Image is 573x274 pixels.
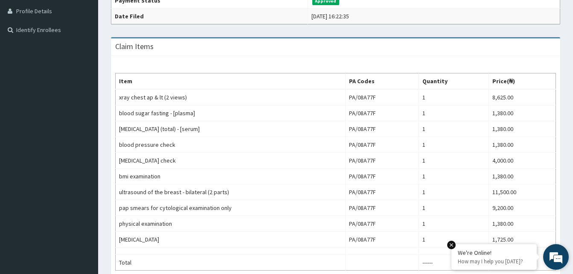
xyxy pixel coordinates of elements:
[116,121,346,137] td: [MEDICAL_DATA] (total) - [serum]
[419,184,489,200] td: 1
[458,258,530,265] p: How may I help you today?
[489,169,556,184] td: 1,380.00
[116,169,346,184] td: bmi examination
[419,121,489,137] td: 1
[345,121,419,137] td: PA/08A77F
[489,200,556,216] td: 9,200.00
[489,184,556,200] td: 11,500.00
[140,4,160,25] div: Minimize live chat window
[116,153,346,169] td: [MEDICAL_DATA] check
[116,200,346,216] td: pap smears for cytological examination only
[116,105,346,121] td: blood sugar fasting - [plasma]
[419,169,489,184] td: 1
[419,137,489,153] td: 1
[419,73,489,90] th: Quantity
[489,73,556,90] th: Price(₦)
[116,232,346,248] td: [MEDICAL_DATA]
[489,232,556,248] td: 1,725.00
[419,153,489,169] td: 1
[345,169,419,184] td: PA/08A77F
[345,184,419,200] td: PA/08A77F
[49,82,118,169] span: We're online!
[489,216,556,232] td: 1,380.00
[419,200,489,216] td: 1
[115,43,154,50] h3: Claim Items
[345,153,419,169] td: PA/08A77F
[489,105,556,121] td: 1,380.00
[419,105,489,121] td: 1
[419,89,489,105] td: 1
[419,255,489,271] td: ------
[489,89,556,105] td: 8,625.00
[419,216,489,232] td: 1
[116,89,346,105] td: xray chest ap & lt (2 views)
[345,73,419,90] th: PA Codes
[419,232,489,248] td: 1
[116,184,346,200] td: ultrasound of the breast - bilateral (2 parts)
[489,153,556,169] td: 4,000.00
[345,216,419,232] td: PA/08A77F
[489,121,556,137] td: 1,380.00
[458,249,530,257] div: We're Online!
[116,255,346,271] td: Total
[345,105,419,121] td: PA/08A77F
[116,216,346,232] td: physical examination
[44,48,143,59] div: Chat with us now
[4,183,163,213] textarea: Type your message and hit 'Enter'
[345,89,419,105] td: PA/08A77F
[345,232,419,248] td: PA/08A77F
[16,43,35,64] img: d_794563401_company_1708531726252_794563401
[311,12,349,20] div: [DATE] 16:22:35
[345,137,419,153] td: PA/08A77F
[489,137,556,153] td: 1,380.00
[345,200,419,216] td: PA/08A77F
[116,137,346,153] td: blood pressure check
[111,9,308,24] th: Date Filed
[116,73,346,90] th: Item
